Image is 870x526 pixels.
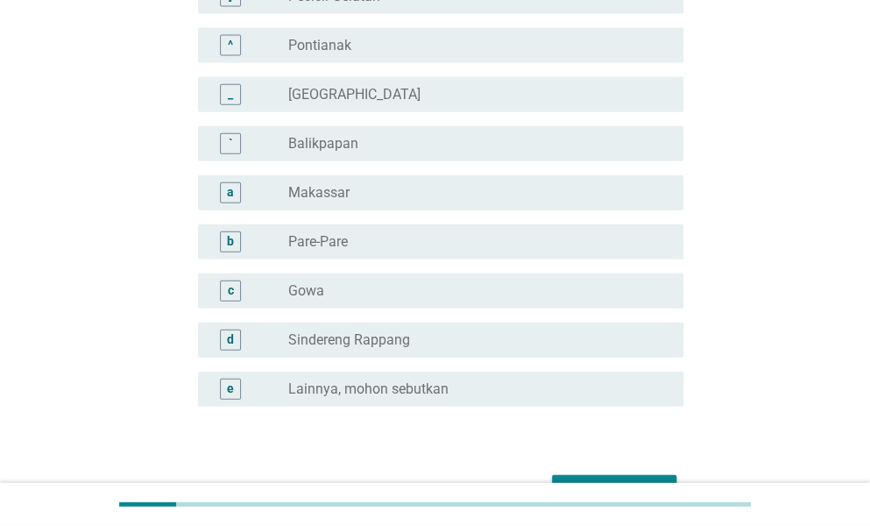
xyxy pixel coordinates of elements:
[288,37,351,54] label: Pontianak
[227,380,234,398] div: e
[288,380,449,398] label: Lainnya, mohon sebutkan
[288,86,421,103] label: [GEOGRAPHIC_DATA]
[228,36,233,54] div: ^
[566,480,662,501] div: Selanjutnya
[288,184,350,202] label: Makassar
[228,85,233,103] div: _
[288,135,358,153] label: Balikpapan
[288,282,324,300] label: Gowa
[288,331,410,349] label: Sindereng Rappang
[229,134,233,153] div: `
[227,232,234,251] div: b
[228,281,234,300] div: c
[552,475,676,507] button: Selanjutnya
[227,183,234,202] div: a
[227,331,234,349] div: d
[288,233,348,251] label: Pare-Pare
